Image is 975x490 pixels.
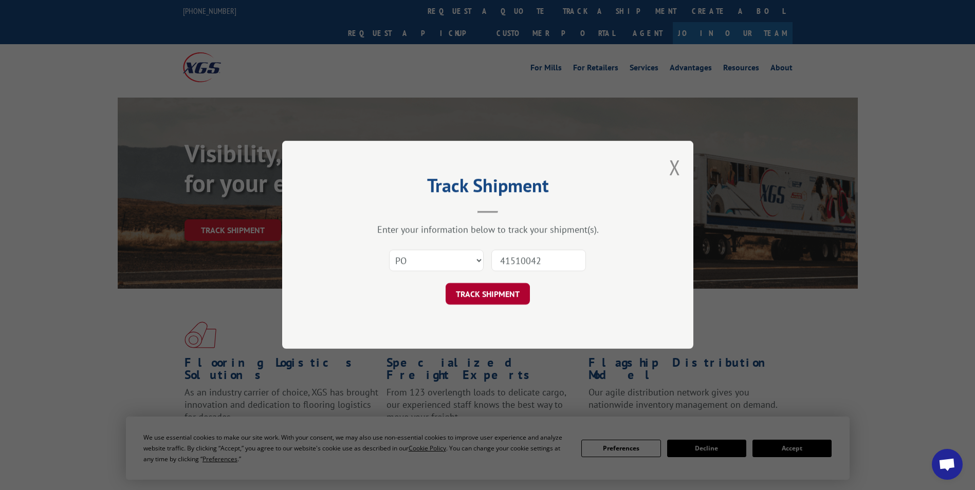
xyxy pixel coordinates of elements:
div: Enter your information below to track your shipment(s). [334,224,642,236]
h2: Track Shipment [334,178,642,198]
input: Number(s) [491,250,586,272]
button: TRACK SHIPMENT [446,284,530,305]
a: Open chat [932,449,963,480]
button: Close modal [669,154,680,181]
